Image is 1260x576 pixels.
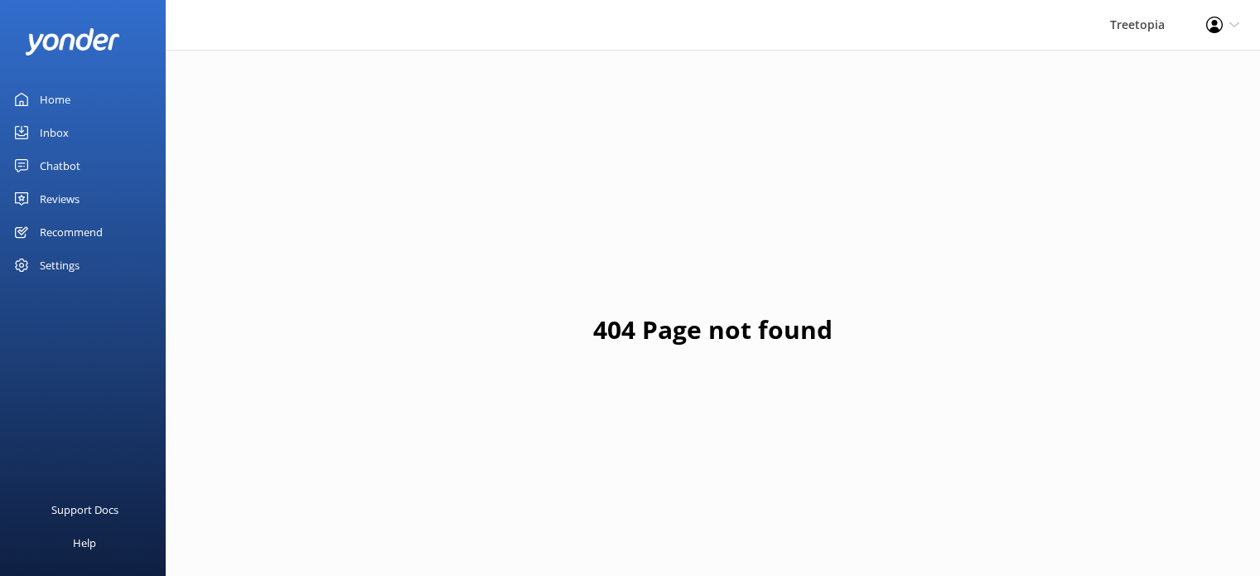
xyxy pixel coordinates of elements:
div: Recommend [40,215,103,249]
div: Support Docs [51,493,118,526]
div: Chatbot [40,149,80,182]
div: Help [73,526,96,559]
img: yonder-white-logo.png [25,28,120,56]
div: Inbox [40,116,69,149]
div: Reviews [40,182,80,215]
h1: 404 Page not found [593,310,833,350]
div: Home [40,83,70,116]
div: Settings [40,249,80,282]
